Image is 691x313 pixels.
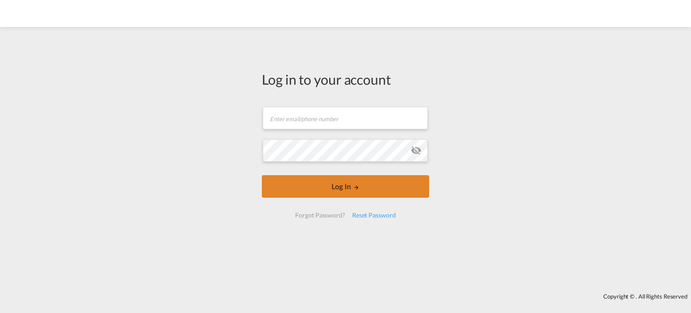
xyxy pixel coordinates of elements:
div: Log in to your account [262,70,429,89]
div: Reset Password [349,207,399,223]
div: Forgot Password? [292,207,348,223]
md-icon: icon-eye-off [411,145,422,156]
input: Enter email/phone number [263,107,428,129]
button: LOGIN [262,175,429,198]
